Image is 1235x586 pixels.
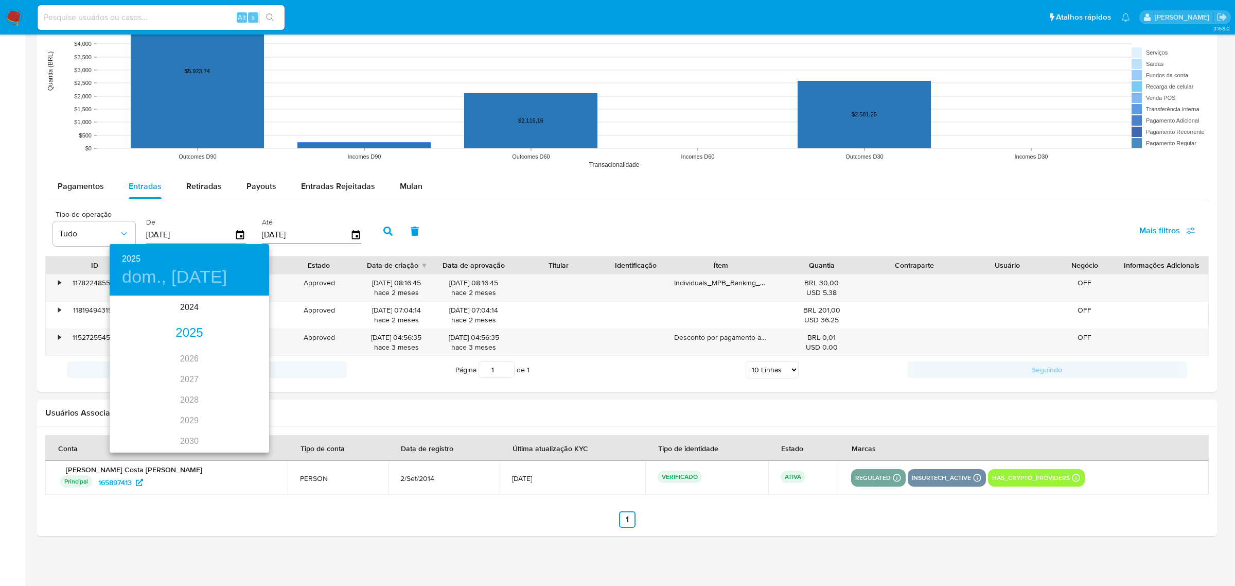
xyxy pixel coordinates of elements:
[122,252,140,266] button: 2025
[122,266,227,288] button: dom., [DATE]
[110,297,269,318] div: 2024
[110,323,269,343] div: 2025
